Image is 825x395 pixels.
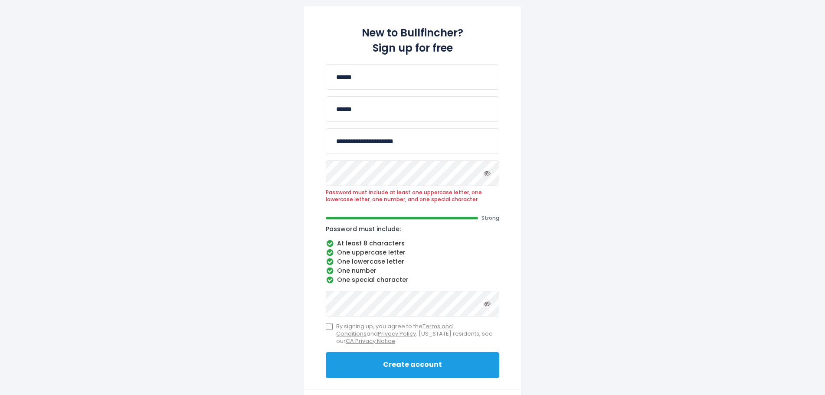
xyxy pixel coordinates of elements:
i: Toggle password visibility [484,170,491,176]
h2: New to Bullfincher? Sign up for free [326,25,499,55]
li: One lowercase letter [326,258,499,266]
p: Password must include: [326,225,499,233]
li: One number [326,267,499,275]
span: Password must include at least one uppercase letter, one lowercase letter, one number, and one sp... [326,189,499,202]
li: One uppercase letter [326,249,499,257]
button: Create account [326,352,499,378]
a: Terms and Conditions [336,322,453,338]
li: One special character [326,276,499,284]
a: CA Privacy Notice [346,337,395,345]
li: At least 8 characters [326,240,499,248]
span: By signing up, you agree to the and . [US_STATE] residents, see our . [336,323,499,345]
a: Privacy Policy [378,330,416,338]
span: Strong [481,215,499,222]
input: By signing up, you agree to theTerms and ConditionsandPrivacy Policy. [US_STATE] residents, see o... [326,323,333,330]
